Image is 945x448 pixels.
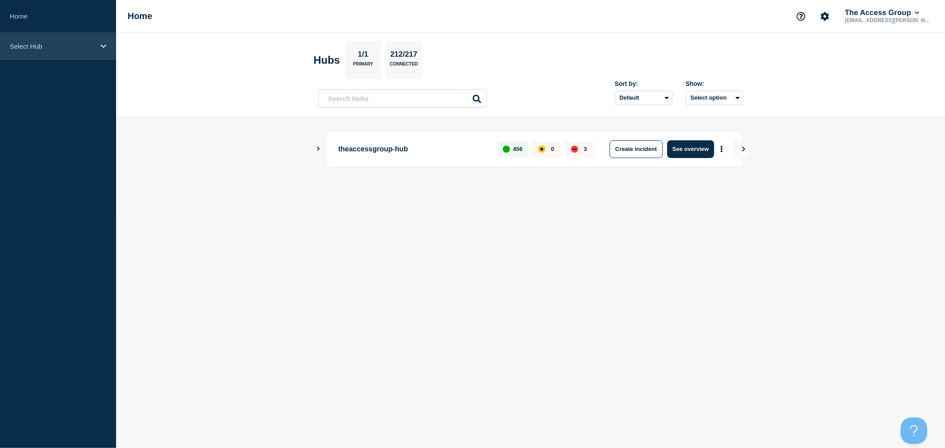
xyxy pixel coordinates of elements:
p: Connected [390,62,418,71]
iframe: Help Scout Beacon - Open [901,417,927,444]
button: More actions [716,141,727,157]
p: 3 [584,146,587,152]
button: Create incident [610,140,663,158]
button: Show Connected Hubs [316,146,321,152]
button: The Access Group [843,8,921,17]
div: down [571,146,578,153]
p: 456 [513,146,523,152]
p: Select Hub [10,42,95,50]
button: View [734,140,752,158]
input: Search Hubs [318,89,486,108]
p: theaccessgroup-hub [338,140,488,158]
button: See overview [667,140,714,158]
p: 212/217 [387,50,420,62]
div: Show: [686,80,743,87]
button: Account settings [816,7,834,26]
button: Select option [686,91,743,105]
p: [EMAIL_ADDRESS][PERSON_NAME][DOMAIN_NAME] [843,17,935,23]
select: Sort by [615,91,673,105]
div: Sort by: [615,80,673,87]
h1: Home [128,11,152,21]
p: Primary [353,62,373,71]
div: affected [538,146,545,153]
button: Support [792,7,810,26]
h2: Hubs [314,54,340,66]
p: 1/1 [354,50,372,62]
p: 0 [551,146,554,152]
div: up [503,146,510,153]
